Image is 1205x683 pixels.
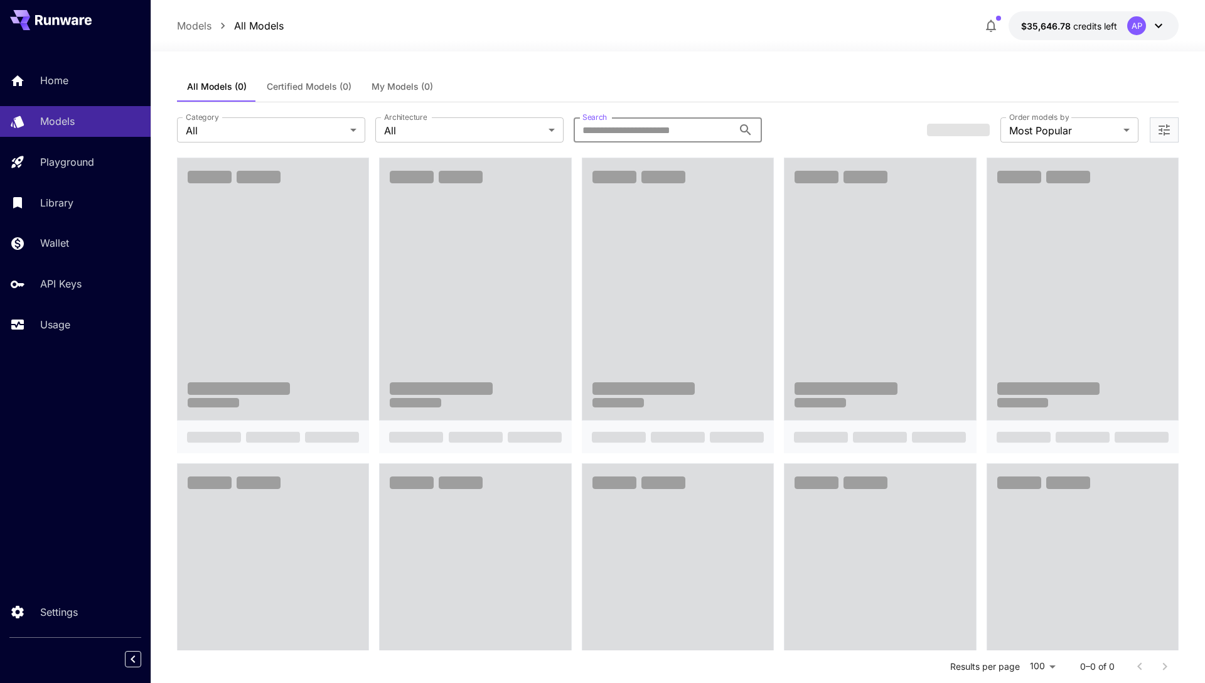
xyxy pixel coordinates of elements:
[40,154,94,169] p: Playground
[1025,657,1060,675] div: 100
[384,112,427,122] label: Architecture
[134,648,151,670] div: Collapse sidebar
[40,276,82,291] p: API Keys
[1073,21,1117,31] span: credits left
[40,605,78,620] p: Settings
[186,123,345,138] span: All
[1009,123,1118,138] span: Most Popular
[384,123,544,138] span: All
[372,81,433,92] span: My Models (0)
[125,651,141,667] button: Collapse sidebar
[1009,112,1069,122] label: Order models by
[1009,11,1179,40] button: $35,646.78414AP
[187,81,247,92] span: All Models (0)
[1080,660,1115,673] p: 0–0 of 0
[177,18,212,33] a: Models
[950,660,1020,673] p: Results per page
[177,18,284,33] nav: breadcrumb
[267,81,351,92] span: Certified Models (0)
[1021,21,1073,31] span: $35,646.78
[1127,16,1146,35] div: AP
[40,73,68,88] p: Home
[234,18,284,33] a: All Models
[1157,122,1172,138] button: Open more filters
[40,317,70,332] p: Usage
[40,195,73,210] p: Library
[40,235,69,250] p: Wallet
[582,112,607,122] label: Search
[186,112,219,122] label: Category
[40,114,75,129] p: Models
[1021,19,1117,33] div: $35,646.78414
